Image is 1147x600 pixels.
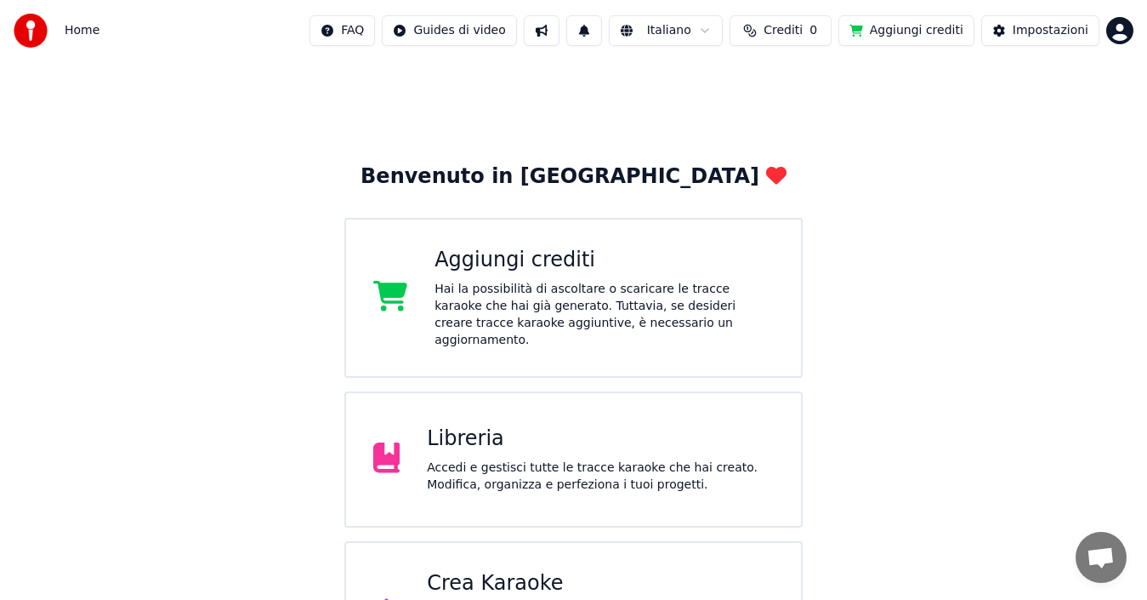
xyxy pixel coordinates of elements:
[14,14,48,48] img: youka
[361,163,786,191] div: Benvenuto in [GEOGRAPHIC_DATA]
[65,22,99,39] span: Home
[309,15,375,46] button: FAQ
[1013,22,1088,39] div: Impostazioni
[382,15,516,46] button: Guides di video
[1076,532,1127,583] div: Aprire la chat
[981,15,1099,46] button: Impostazioni
[427,426,774,453] div: Libreria
[427,570,774,597] div: Crea Karaoke
[809,22,817,39] span: 0
[434,247,774,274] div: Aggiungi crediti
[838,15,974,46] button: Aggiungi crediti
[434,281,774,349] div: Hai la possibilità di ascoltare o scaricare le tracce karaoke che hai già generato. Tuttavia, se ...
[730,15,832,46] button: Crediti0
[65,22,99,39] nav: breadcrumb
[764,22,803,39] span: Crediti
[427,460,774,494] div: Accedi e gestisci tutte le tracce karaoke che hai creato. Modifica, organizza e perfeziona i tuoi...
